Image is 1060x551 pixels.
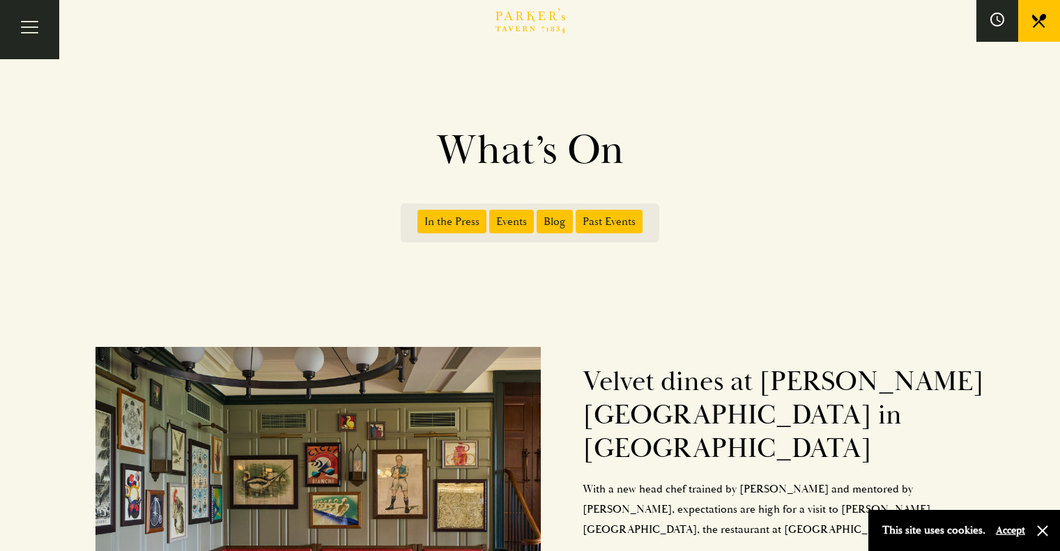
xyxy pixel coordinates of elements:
[489,210,534,233] span: Events
[417,210,486,233] span: In the Press
[576,210,643,233] span: Past Events
[583,365,986,465] h2: Velvet dines at [PERSON_NAME][GEOGRAPHIC_DATA] in [GEOGRAPHIC_DATA]
[1036,524,1050,538] button: Close and accept
[583,479,986,539] p: With a new head chef trained by [PERSON_NAME] and mentored by [PERSON_NAME], expectations are hig...
[537,210,573,233] span: Blog
[882,520,985,541] p: This site uses cookies.
[996,524,1025,537] button: Accept
[133,125,928,176] h1: What’s On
